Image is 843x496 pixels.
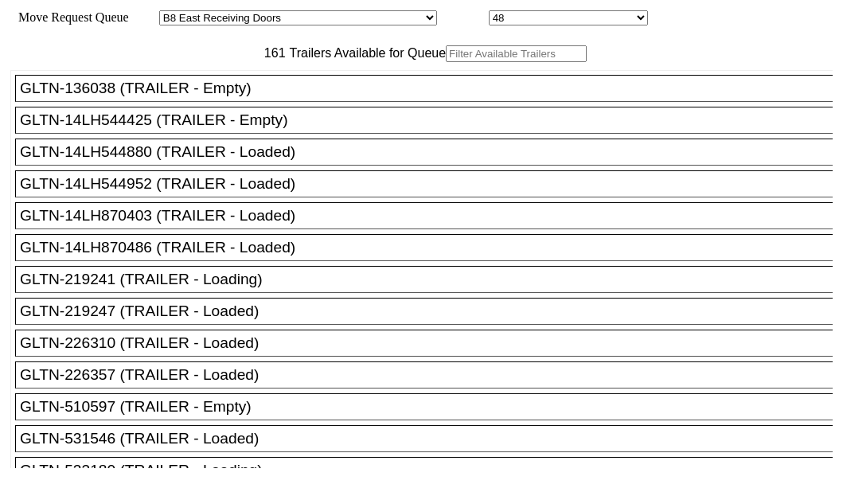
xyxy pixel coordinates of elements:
div: GLTN-510597 (TRAILER - Empty) [20,398,842,416]
div: GLTN-531546 (TRAILER - Loaded) [20,430,842,447]
span: Move Request Queue [10,10,129,24]
div: GLTN-14LH544425 (TRAILER - Empty) [20,111,842,129]
input: Filter Available Trailers [446,45,587,62]
div: GLTN-533180 (TRAILER - Loading) [20,462,842,479]
div: GLTN-219241 (TRAILER - Loading) [20,271,842,288]
div: GLTN-14LH544952 (TRAILER - Loaded) [20,175,842,193]
span: Area [131,10,156,24]
span: 161 [256,46,286,60]
div: GLTN-226357 (TRAILER - Loaded) [20,366,842,384]
span: Location [440,10,486,24]
div: GLTN-136038 (TRAILER - Empty) [20,80,842,97]
div: GLTN-219247 (TRAILER - Loaded) [20,303,842,320]
div: GLTN-14LH544880 (TRAILER - Loaded) [20,143,842,161]
span: Trailers Available for Queue [286,46,447,60]
div: GLTN-14LH870486 (TRAILER - Loaded) [20,239,842,256]
div: GLTN-14LH870403 (TRAILER - Loaded) [20,207,842,225]
div: GLTN-226310 (TRAILER - Loaded) [20,334,842,352]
